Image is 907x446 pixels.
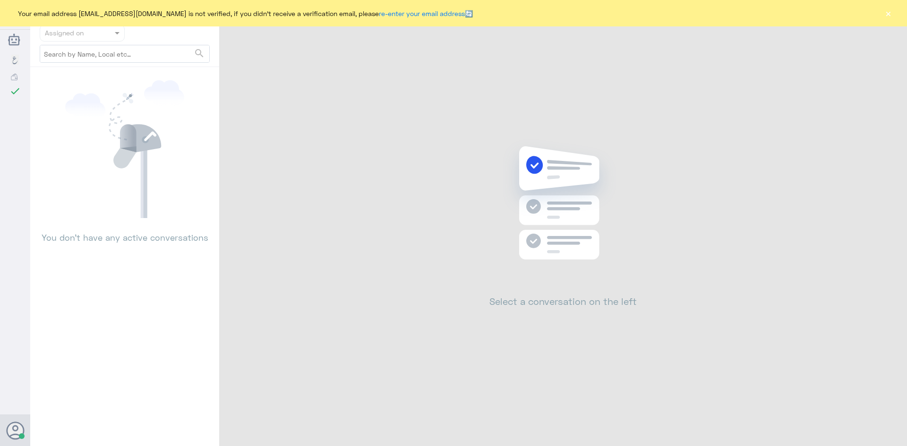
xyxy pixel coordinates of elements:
[9,85,21,97] i: check
[6,421,24,439] button: Avatar
[379,9,465,17] a: re-enter your email address
[40,218,210,244] p: You don’t have any active conversations
[194,48,205,59] span: search
[18,8,473,18] span: Your email address [EMAIL_ADDRESS][DOMAIN_NAME] is not verified, if you didn't receive a verifica...
[489,295,637,307] h2: Select a conversation on the left
[194,46,205,61] button: search
[883,8,893,18] button: ×
[40,45,209,62] input: Search by Name, Local etc…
